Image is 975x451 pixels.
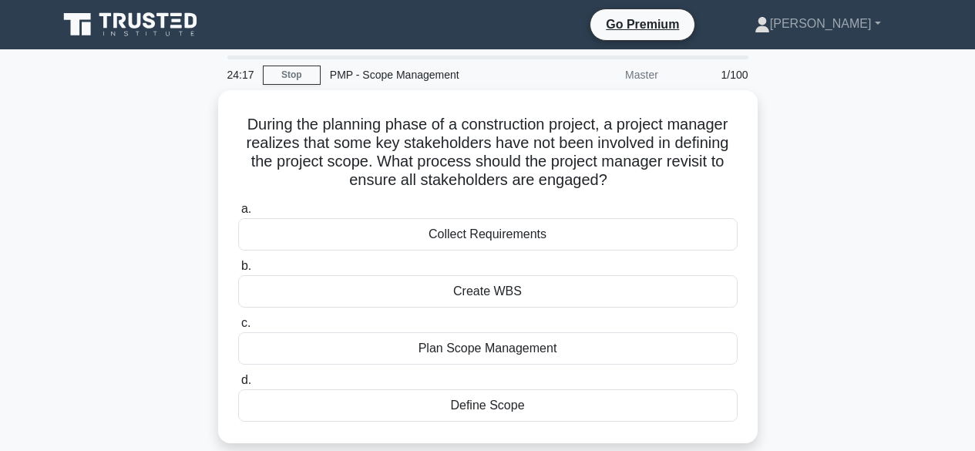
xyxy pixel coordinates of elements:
[718,8,918,39] a: [PERSON_NAME]
[241,373,251,386] span: d.
[218,59,263,90] div: 24:17
[241,316,250,329] span: c.
[238,332,738,365] div: Plan Scope Management
[238,275,738,308] div: Create WBS
[241,202,251,215] span: a.
[241,259,251,272] span: b.
[321,59,533,90] div: PMP - Scope Management
[237,115,739,190] h5: During the planning phase of a construction project, a project manager realizes that some key sta...
[263,66,321,85] a: Stop
[597,15,688,34] a: Go Premium
[238,218,738,251] div: Collect Requirements
[238,389,738,422] div: Define Scope
[667,59,758,90] div: 1/100
[533,59,667,90] div: Master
